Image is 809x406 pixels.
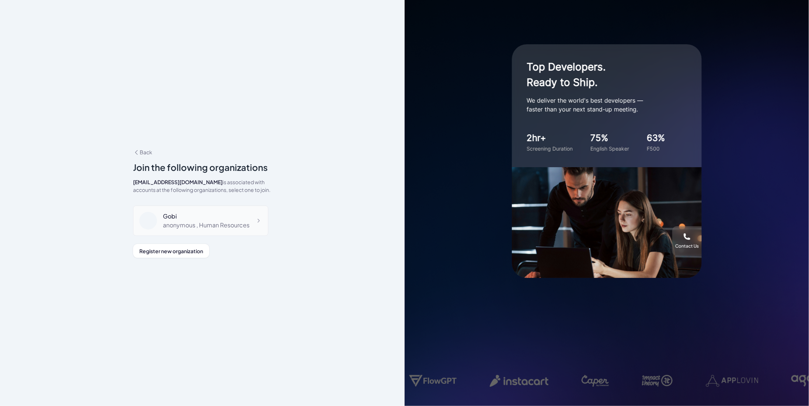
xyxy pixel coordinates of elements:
[163,221,250,230] div: anonymous , Human Resources
[590,131,629,145] div: 75%
[647,145,665,152] div: F500
[133,244,209,258] button: Register new organization
[527,131,573,145] div: 2hr+
[133,179,271,193] span: is associated with accounts at the following organizations, select one to join.
[672,226,702,256] button: Contact Us
[527,59,674,90] h1: Top Developers. Ready to Ship.
[647,131,665,145] div: 63%
[133,161,271,174] div: Join the following organizations
[163,212,250,221] div: Gobi
[527,96,674,114] p: We deliver the world's best developers — faster than your next stand-up meeting.
[590,145,629,152] div: English Speaker
[133,179,223,185] span: [EMAIL_ADDRESS][DOMAIN_NAME]
[675,243,699,249] div: Contact Us
[133,149,152,155] span: Back
[527,145,573,152] div: Screening Duration
[139,248,203,254] span: Register new organization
